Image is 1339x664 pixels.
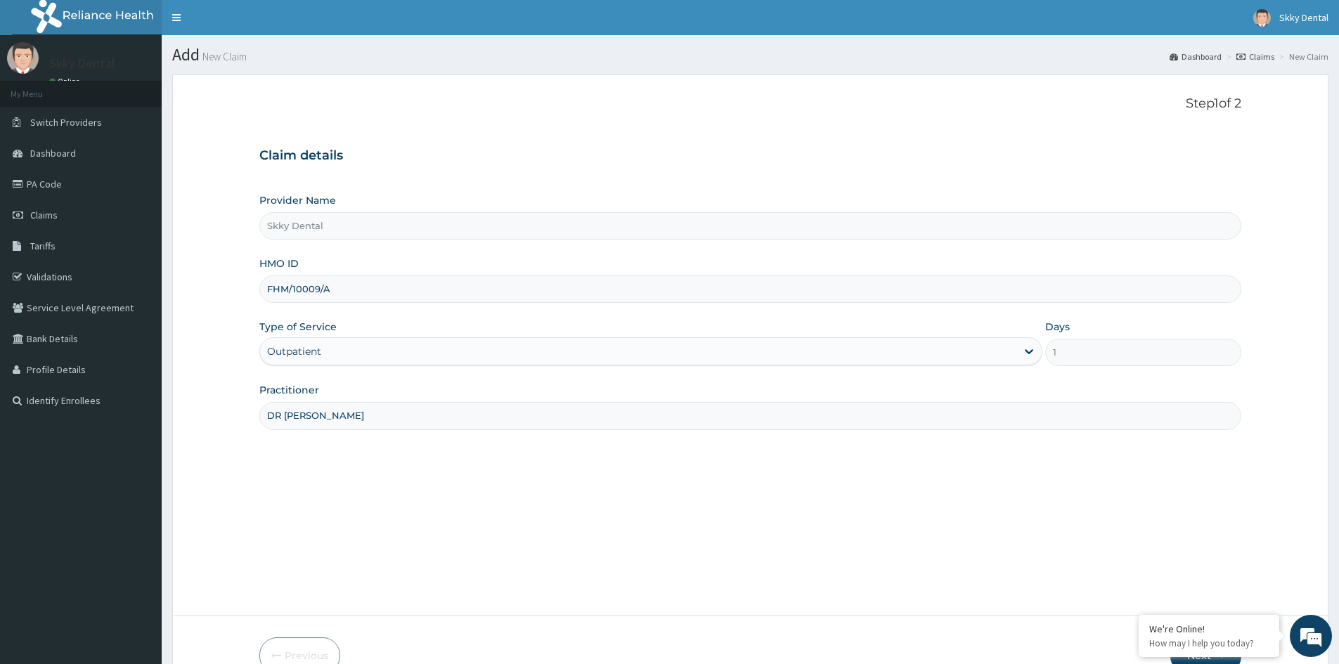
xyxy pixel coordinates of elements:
label: Type of Service [259,320,337,334]
div: Minimize live chat window [231,7,264,41]
span: Claims [30,209,58,221]
span: Switch Providers [30,116,102,129]
img: User Image [1253,9,1271,27]
li: New Claim [1276,51,1328,63]
span: We're online! [82,177,194,319]
span: Tariffs [30,240,56,252]
div: We're Online! [1149,623,1269,635]
small: New Claim [200,51,247,62]
div: Outpatient [267,344,321,358]
label: Provider Name [259,193,336,207]
span: Dashboard [30,147,76,160]
input: Enter Name [259,402,1241,429]
h1: Add [172,46,1328,64]
a: Dashboard [1170,51,1222,63]
span: Skky Dental [1279,11,1328,24]
p: Step 1 of 2 [259,96,1241,112]
textarea: Type your message and hit 'Enter' [7,384,268,433]
img: d_794563401_company_1708531726252_794563401 [26,70,57,105]
label: Days [1045,320,1070,334]
a: Online [49,77,83,86]
p: Skky Dental [49,57,115,70]
label: HMO ID [259,256,299,271]
p: How may I help you today? [1149,637,1269,649]
h3: Claim details [259,148,1241,164]
div: Chat with us now [73,79,236,97]
label: Practitioner [259,383,319,397]
img: User Image [7,42,39,74]
input: Enter HMO ID [259,275,1241,303]
a: Claims [1236,51,1274,63]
